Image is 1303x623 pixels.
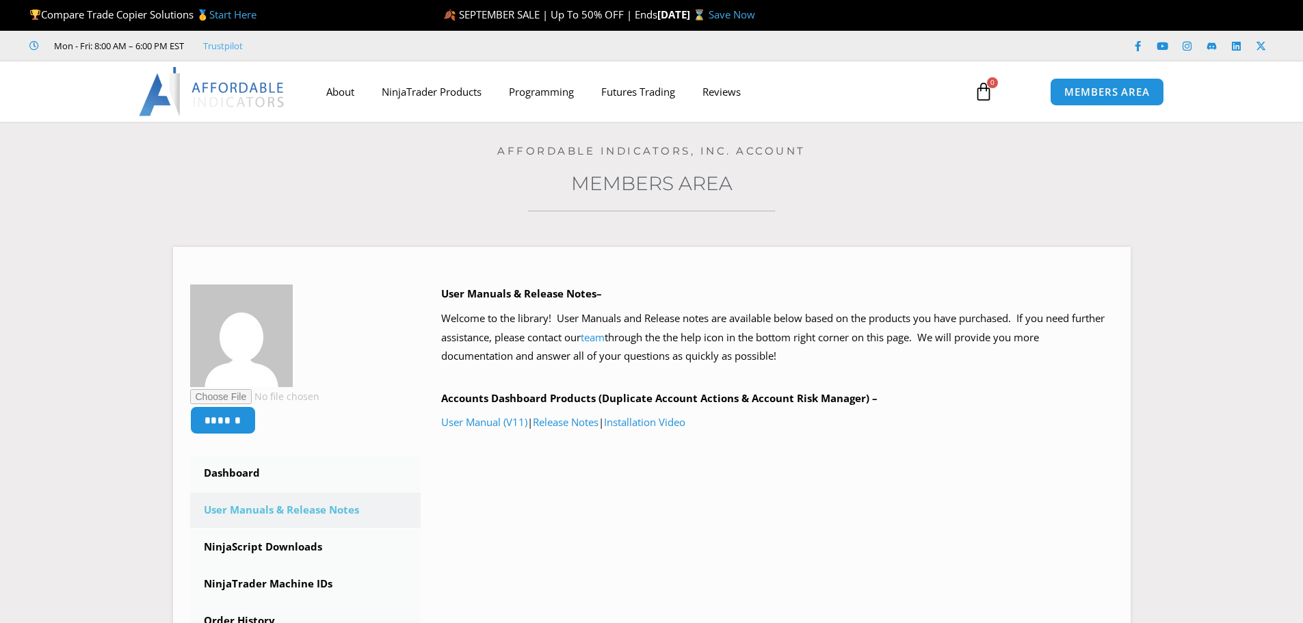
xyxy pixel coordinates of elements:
[30,10,40,20] img: 🏆
[987,77,998,88] span: 0
[689,76,754,107] a: Reviews
[443,8,657,21] span: 🍂 SEPTEMBER SALE | Up To 50% OFF | Ends
[139,67,286,116] img: LogoAI | Affordable Indicators – NinjaTrader
[203,38,243,54] a: Trustpilot
[190,529,421,565] a: NinjaScript Downloads
[209,8,256,21] a: Start Here
[533,415,598,429] a: Release Notes
[313,76,368,107] a: About
[571,172,733,195] a: Members Area
[953,72,1014,111] a: 0
[657,8,709,21] strong: [DATE] ⌛
[495,76,588,107] a: Programming
[368,76,495,107] a: NinjaTrader Products
[190,566,421,602] a: NinjaTrader Machine IDs
[709,8,755,21] a: Save Now
[441,413,1114,432] p: | |
[1064,87,1150,97] span: MEMBERS AREA
[313,76,958,107] nav: Menu
[497,144,806,157] a: Affordable Indicators, Inc. Account
[441,391,878,405] b: Accounts Dashboard Products (Duplicate Account Actions & Account Risk Manager) –
[581,330,605,344] a: team
[604,415,685,429] a: Installation Video
[441,309,1114,367] p: Welcome to the library! User Manuals and Release notes are available below based on the products ...
[1050,78,1164,106] a: MEMBERS AREA
[190,492,421,528] a: User Manuals & Release Notes
[190,455,421,491] a: Dashboard
[29,8,256,21] span: Compare Trade Copier Solutions 🥇
[441,287,602,300] b: User Manuals & Release Notes–
[441,415,527,429] a: User Manual (V11)
[588,76,689,107] a: Futures Trading
[190,284,293,387] img: 996ae7673fc8b5cf93236b707ffd4cc790aaf4ab9085cc508b26475a4280bb5e
[51,38,184,54] span: Mon - Fri: 8:00 AM – 6:00 PM EST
